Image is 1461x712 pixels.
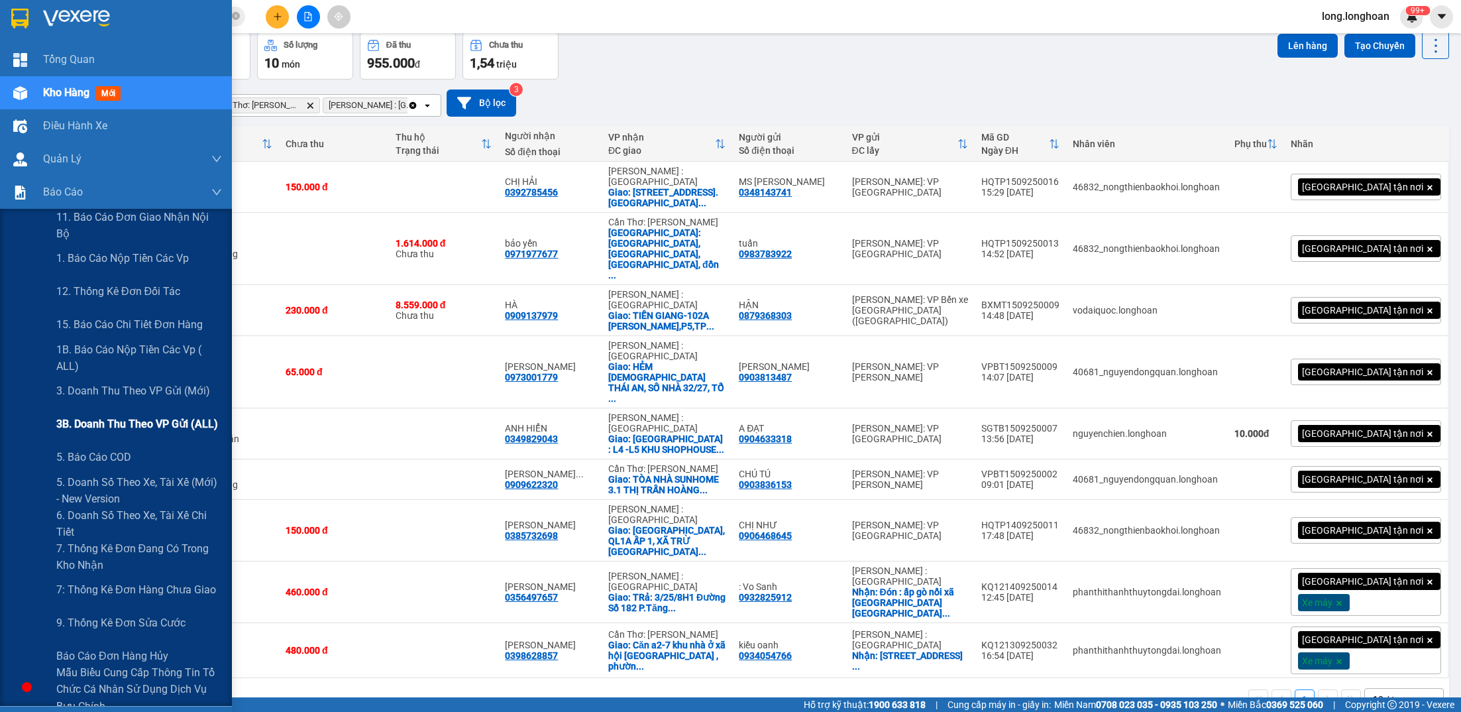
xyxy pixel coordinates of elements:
span: [GEOGRAPHIC_DATA] tận nơi [1302,304,1423,316]
span: | [936,697,938,712]
span: mới [96,86,121,101]
div: SGTB1509250007 [981,423,1059,434]
div: 15:29 [DATE] [981,187,1059,198]
div: 8.559.000 đ [396,300,492,310]
button: Bộ lọc [447,89,516,117]
div: HQTP1409250011 [981,520,1059,530]
div: LÊ THỊ MỸ OANH [505,520,595,530]
button: Lên hàng [1277,34,1338,58]
span: ... [668,603,676,613]
img: icon-new-feature [1406,11,1418,23]
div: Ngày ĐH [981,145,1049,156]
span: close-circle [232,11,240,23]
span: 1. Báo cáo nộp tiền các vp [56,250,189,267]
th: Toggle SortBy [845,127,975,162]
span: close-circle [232,12,240,20]
sup: 554 [1405,6,1430,15]
span: ... [716,444,724,455]
div: Đã thu [386,40,411,50]
div: 1.614.000 đ [396,238,492,249]
span: down [211,154,222,164]
button: Chưa thu1,54 triệu [462,32,559,80]
div: vodaiquoc.longhoan [1073,305,1221,316]
th: Toggle SortBy [602,127,732,162]
span: Báo cáo đơn hàng hủy [56,648,168,664]
div: 230.000 đ [286,305,382,316]
strong: 0708 023 035 - 0935 103 250 [1096,699,1217,710]
span: [GEOGRAPHIC_DATA] tận nơi [1302,366,1423,378]
div: 16:54 [DATE] [981,650,1059,661]
div: 17:48 [DATE] [981,530,1059,541]
div: 0904633318 [739,434,792,444]
span: Cần Thơ: Kho Ninh Kiều, close by backspace [210,97,320,113]
div: kiều oanh [739,640,838,650]
div: 460.000 đ [286,587,382,597]
div: [PERSON_NAME]: VP [GEOGRAPHIC_DATA] [852,423,968,444]
div: [PERSON_NAME] : [GEOGRAPHIC_DATA] [608,289,726,310]
div: Chưa thu [396,238,492,259]
span: 11. Báo cáo đơn giao nhận nội bộ [56,209,222,242]
button: Số lượng10món [257,32,353,80]
img: logo-vxr [11,9,28,29]
span: [GEOGRAPHIC_DATA] tận nơi [1302,473,1423,485]
sup: 3 [510,83,523,96]
div: Người nhận [505,131,595,141]
span: [GEOGRAPHIC_DATA] tận nơi [1302,181,1423,193]
div: khánh vy [505,640,595,650]
div: VP nhận [608,132,715,143]
span: Tổng Quan [43,51,95,68]
div: Giao: TRả: 3/25/8H1 Đường Số 182 P.Tăng Nhơn Phú A, TP.Thủ Đức, Hồ Chí Minh [608,592,726,613]
span: Hồ Chí Minh : Kho Quận 12, close by backspace [323,97,433,113]
div: phanthithanhthuytongdai.longhoan [1073,645,1221,656]
svg: open [422,100,433,111]
span: Hồ Chí Minh : Kho Quận 12 [329,100,413,111]
div: Giao: TÒA NHÀ SUNHOME 3.1 THỊ TRẤN HOÀNG HÔN, AN THỚI, PHÚ QUỐC, KIÊN GIANG [608,474,726,495]
div: NGUYỄN TRUNG HIẾU [505,469,595,479]
div: 0903836153 [739,479,792,490]
div: 0348143741 [739,187,792,198]
div: Mã GD [981,132,1049,143]
span: aim [334,12,343,21]
span: Báo cáo [43,184,83,200]
div: 0349829043 [505,434,558,444]
div: phanthithanhthuytongdai.longhoan [1073,587,1221,597]
div: Người gửi [739,132,838,143]
div: HQTP1509250013 [981,238,1059,249]
div: [PERSON_NAME]: VP [GEOGRAPHIC_DATA] [852,520,968,541]
span: ... [608,270,616,280]
span: 10 [264,55,279,71]
div: Nhận: Đón : ấp gò nổi xã ninh điền huyện châu thành tỉnh tây ninh [852,587,968,619]
div: [PERSON_NAME] : [GEOGRAPHIC_DATA] [608,504,726,525]
div: VPBT1509250002 [981,469,1059,479]
span: ... [942,608,950,619]
div: 150.000 đ [286,182,382,192]
div: Giao: TP TÂY NINH : L4 -L5 KHU SHOPHOUSE MBLAND ĐƯỜNG 30 /4 PHƯỜNG TÂY NINH , TỈNH TÂY NINH ( NGÂ... [608,434,726,455]
div: : Vo Sanh [739,581,838,592]
div: [PERSON_NAME] : [GEOGRAPHIC_DATA] [608,571,726,592]
div: Giao: Căn a2-7 khu nhà ở xã hội long Đức , phường long đức , tp trà vinh [608,640,726,672]
div: 09:01 [DATE] [981,479,1059,490]
span: plus [273,12,282,21]
span: 3B. Doanh Thu theo VP Gửi (ALL) [56,416,218,432]
div: Minh Trí [505,581,595,592]
button: plus [266,5,289,29]
div: Số điện thoại [505,147,595,157]
span: 12. Thống kê đơn đối tác [56,283,180,300]
span: 1,54 [470,55,494,71]
div: 40681_nguyendongquan.longhoan [1073,367,1221,377]
span: 5. Doanh số theo xe, tài xế (mới) - New version [56,474,222,507]
div: 46832_nongthienbaokhoi.longhoan [1073,182,1221,192]
div: 65.000 đ [286,367,382,377]
div: Cần Thơ: [PERSON_NAME] [608,629,726,640]
div: 0909622320 [505,479,558,490]
span: [GEOGRAPHIC_DATA] tận nơi [1302,428,1423,440]
div: 0983783922 [739,249,792,259]
div: Số lượng [284,40,317,50]
div: 10 / trang [1373,693,1414,706]
div: 14:48 [DATE] [981,310,1059,321]
div: [PERSON_NAME] : [GEOGRAPHIC_DATA] [608,340,726,361]
div: Giao: ấp phú an, an phú thuận, châu thành, đồng tháp [608,227,726,280]
div: Giao: SỐ 47 BA CU, PHƯỜNG 1, TP. VŨNG TÀU, VŨNG TÀU [608,187,726,208]
span: 7: Thống kê đơn hàng chưa giao [56,581,216,598]
button: 1 [1295,689,1315,709]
